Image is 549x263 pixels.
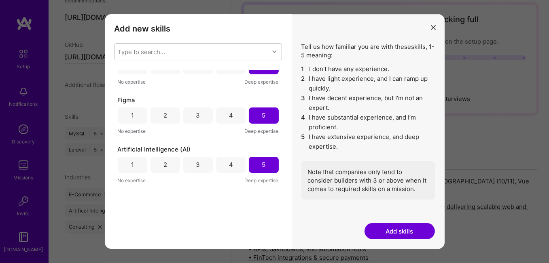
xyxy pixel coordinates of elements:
span: No expertise [118,176,146,185]
div: 4 [229,111,233,120]
span: 4 [301,113,306,132]
span: No expertise [118,78,146,86]
li: I have substantial experience, and I’m proficient. [301,113,435,132]
i: icon Chevron [272,50,276,54]
span: Figma [118,96,136,104]
span: 5 [301,132,306,151]
span: 3 [301,93,306,113]
div: 5 [262,62,265,70]
div: 5 [262,160,265,169]
div: 2 [163,62,167,70]
span: Deep expertise [245,78,279,86]
span: No expertise [118,127,146,135]
li: I have light experience, and I can ramp up quickly. [301,74,435,93]
span: Deep expertise [245,176,279,185]
div: 1 [131,160,134,169]
div: 5 [262,111,265,120]
div: 4 [229,160,233,169]
span: 1 [301,64,306,74]
li: I don't have any experience. [301,64,435,74]
div: Type to search... [118,47,165,56]
li: I have extensive experience, and deep expertise. [301,132,435,151]
button: Add skills [365,223,435,239]
div: 1 [131,62,134,70]
h3: Add new skills [114,24,282,34]
li: I have decent experience, but I'm not an expert. [301,93,435,113]
div: 3 [196,160,200,169]
div: Tell us how familiar you are with these skills , 1-5 meaning: [301,42,435,200]
span: 2 [301,74,306,93]
div: Note that companies only tend to consider builders with 3 or above when it comes to required skil... [301,161,435,200]
div: 2 [163,160,167,169]
div: 3 [196,62,200,70]
div: 2 [163,111,167,120]
span: Deep expertise [245,127,279,135]
div: 1 [131,111,134,120]
div: modal [105,14,445,249]
div: 3 [196,111,200,120]
div: 4 [229,62,233,70]
i: icon Close [431,25,436,30]
span: Artificial Intelligence (AI) [118,145,191,154]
